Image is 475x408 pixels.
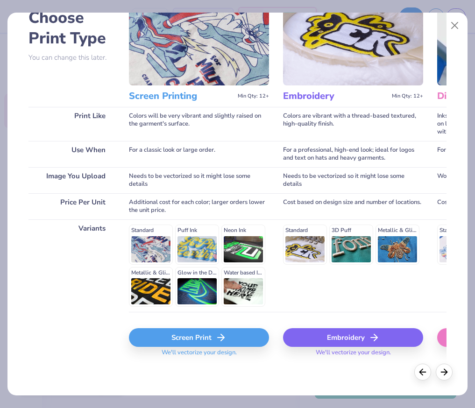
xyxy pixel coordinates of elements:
p: You can change this later. [28,54,115,62]
button: Close [446,17,463,35]
div: Use When [28,141,115,167]
div: Embroidery [283,328,423,347]
div: Colors are vibrant with a thread-based textured, high-quality finish. [283,107,423,141]
div: Colors will be very vibrant and slightly raised on the garment's surface. [129,107,269,141]
div: For a classic look or large order. [129,141,269,167]
div: For a professional, high-end look; ideal for logos and text on hats and heavy garments. [283,141,423,167]
div: Print Like [28,107,115,141]
span: Min Qty: 12+ [392,93,423,99]
div: Price Per Unit [28,193,115,219]
div: Screen Print [129,328,269,347]
div: Variants [28,219,115,312]
div: Image You Upload [28,167,115,193]
span: Min Qty: 12+ [238,93,269,99]
h3: Embroidery [283,90,388,102]
div: Cost based on design size and number of locations. [283,193,423,219]
h3: Screen Printing [129,90,234,102]
div: Needs to be vectorized so it might lose some details [283,167,423,193]
div: Additional cost for each color; larger orders lower the unit price. [129,193,269,219]
span: We'll vectorize your design. [312,349,395,362]
div: Needs to be vectorized so it might lose some details [129,167,269,193]
span: We'll vectorize your design. [158,349,241,362]
h2: Choose Print Type [28,7,115,49]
